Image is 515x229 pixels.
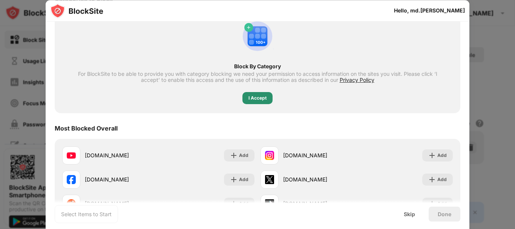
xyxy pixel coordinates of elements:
[85,176,158,184] div: [DOMAIN_NAME]
[68,63,447,69] div: Block By Category
[68,71,447,83] div: For BlockSite to be able to provide you with category blocking we need your permission to access ...
[283,152,357,160] div: [DOMAIN_NAME]
[437,176,447,183] div: Add
[67,175,76,184] img: favicons
[85,152,158,160] div: [DOMAIN_NAME]
[265,175,274,184] img: favicons
[239,176,248,183] div: Add
[239,18,276,54] img: category-add.svg
[404,211,415,217] div: Skip
[61,210,112,218] div: Select Items to Start
[265,151,274,160] img: favicons
[67,151,76,160] img: favicons
[50,3,103,18] img: logo-blocksite.svg
[239,152,248,159] div: Add
[55,124,118,132] div: Most Blocked Overall
[394,8,465,14] div: Hello, md.[PERSON_NAME]
[438,211,451,217] div: Done
[248,94,267,102] div: I Accept
[340,77,374,83] span: Privacy Policy
[283,176,357,184] div: [DOMAIN_NAME]
[437,152,447,159] div: Add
